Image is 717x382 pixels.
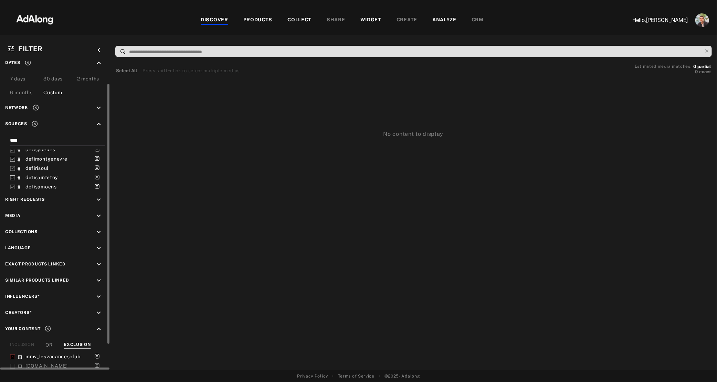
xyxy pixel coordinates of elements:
div: Press shift+click to select multiple medias [143,67,240,74]
span: defisybelles [25,147,55,152]
div: Custom [43,89,62,97]
span: Influencers* [5,294,40,299]
div: 6 months [10,89,33,97]
i: keyboard_arrow_down [95,196,103,204]
iframe: Chat Widget [683,349,717,382]
i: keyboard_arrow_left [95,46,103,54]
span: mmv_lesvacancesclub [25,354,80,359]
i: keyboard_arrow_up [95,120,103,128]
span: © 2025 - Adalong [384,373,420,379]
div: No content to display [114,78,713,138]
button: Account settings [694,12,711,29]
div: 30 days [43,75,63,84]
span: OR [45,341,52,349]
span: Right Requests [5,197,45,202]
img: 63233d7d88ed69de3c212112c67096b6.png [4,9,65,29]
div: CRM [472,16,484,24]
span: Estimated media matches: [635,64,692,69]
span: Your Content [5,326,40,331]
i: keyboard_arrow_up [95,59,103,67]
div: 2 months [77,75,99,84]
img: ACg8ocLjEk1irI4XXb49MzUGwa4F_C3PpCyg-3CPbiuLEZrYEA=s96-c [695,13,709,27]
div: SHARE [327,16,345,24]
span: defirisoul [25,165,49,171]
span: Language [5,245,31,250]
i: keyboard_arrow_down [95,261,103,268]
div: DISCOVER [201,16,228,24]
span: [DOMAIN_NAME] [25,363,68,369]
button: 0partial [693,65,711,68]
span: Exact Products Linked [5,262,66,266]
span: Collections [5,229,38,234]
span: Similar Products Linked [5,278,69,283]
span: defisaintefoy [25,175,58,180]
div: WIDGET [360,16,381,24]
a: Terms of Service [338,373,375,379]
div: ANALYZE [432,16,456,24]
span: Dates [5,60,20,65]
i: keyboard_arrow_down [95,277,103,284]
span: defimontgenevre [25,156,67,162]
div: PRODUCTS [243,16,273,24]
i: keyboard_arrow_up [95,325,103,333]
div: COLLECT [287,16,312,24]
span: 0 [695,69,698,74]
span: 0 [693,64,696,69]
span: Filter [18,45,43,53]
i: keyboard_arrow_down [95,293,103,301]
button: 0exact [635,68,711,75]
span: Media [5,213,21,218]
span: • [332,373,334,379]
button: Select All [116,67,137,74]
span: Sources [5,121,27,126]
div: EXCLUSION [64,341,91,349]
div: 7 days [10,75,25,84]
div: CREATE [397,16,417,24]
p: Hello, [PERSON_NAME] [619,16,688,24]
span: Creators* [5,310,32,315]
i: keyboard_arrow_down [95,212,103,220]
i: keyboard_arrow_down [95,244,103,252]
a: Privacy Policy [297,373,328,379]
i: keyboard_arrow_down [95,228,103,236]
span: defisamoens [25,184,57,189]
span: Network [5,105,28,110]
div: INCLUSION [10,341,34,349]
i: keyboard_arrow_down [95,309,103,317]
i: keyboard_arrow_down [95,104,103,112]
span: • [379,373,380,379]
